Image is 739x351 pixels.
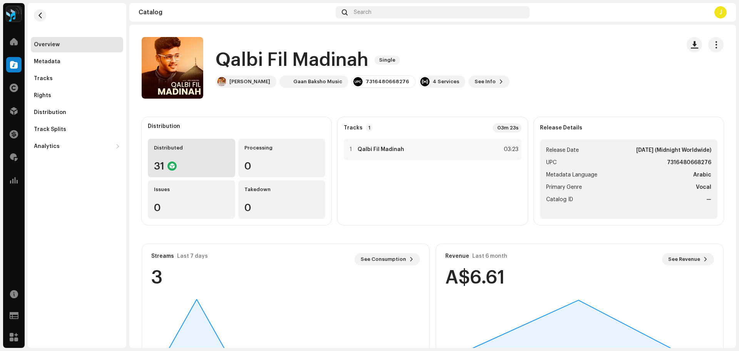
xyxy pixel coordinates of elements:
span: Metadata Language [546,170,597,180]
re-m-nav-item: Distribution [31,105,123,120]
span: Primary Genre [546,183,582,192]
img: 51395eaf-fa09-41df-8db3-45379e40418d [217,77,226,86]
div: Revenue [445,253,469,259]
re-m-nav-item: Metadata [31,54,123,69]
button: See Info [468,76,510,88]
div: [PERSON_NAME] [229,79,270,85]
div: Tracks [34,76,53,82]
h1: Qalbi Fil Madinah [216,48,368,72]
span: See Info [475,74,496,89]
strong: [DATE] (Midnight Worldwide) [636,146,711,155]
p-badge: 1 [366,124,373,131]
strong: 7316480668276 [667,158,711,167]
strong: Arabic [693,170,711,180]
span: Release Date [546,146,579,155]
span: Catalog ID [546,195,573,204]
div: J [714,6,727,18]
strong: Release Details [540,125,582,131]
re-m-nav-item: Overview [31,37,123,52]
div: Rights [34,92,51,99]
div: Streams [151,253,174,259]
img: e57cab0a-287f-44d9-aff5-7fe7f7ed2d8b [281,77,290,86]
strong: Qalbi Fil Madinah [358,146,404,153]
div: 03m 23s [493,123,522,133]
img: 2dae3d76-597f-44f3-9fef-6a12da6d2ece [6,6,22,22]
div: Last 7 days [177,253,208,259]
span: UPC [546,158,557,167]
div: Last 6 month [472,253,507,259]
div: Track Splits [34,126,66,133]
div: Distributed [154,145,229,151]
span: Single [375,55,400,65]
div: 7316480668276 [366,79,409,85]
re-m-nav-item: Track Splits [31,122,123,137]
button: See Consumption [354,253,420,265]
span: Search [354,9,371,15]
div: Metadata [34,59,60,65]
div: Processing [244,145,319,151]
span: See Consumption [361,252,406,267]
div: Distribution [148,123,180,129]
div: Catalog [139,9,333,15]
span: See Revenue [668,252,700,267]
re-m-nav-dropdown: Analytics [31,139,123,154]
re-m-nav-item: Tracks [31,71,123,86]
div: Issues [154,186,229,193]
div: Takedown [244,186,319,193]
div: 03:23 [502,145,518,154]
div: 4 Services [433,79,459,85]
div: Gaan Baksho Music [293,79,342,85]
strong: Tracks [344,125,363,131]
button: See Revenue [662,253,714,265]
div: Analytics [34,143,60,149]
strong: — [706,195,711,204]
div: Distribution [34,109,66,116]
div: Overview [34,42,60,48]
strong: Vocal [696,183,711,192]
re-m-nav-item: Rights [31,88,123,103]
